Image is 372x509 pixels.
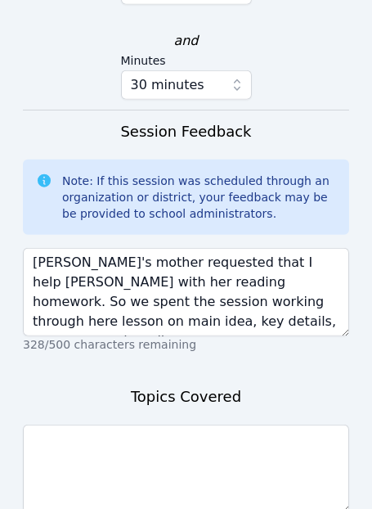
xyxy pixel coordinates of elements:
button: 30 minutes [121,70,252,100]
h3: Topics Covered [131,385,241,408]
p: 328/500 characters remaining [23,336,349,353]
div: and [173,31,198,51]
h3: Session Feedback [120,120,251,143]
span: 30 minutes [131,75,204,95]
label: Minutes [121,51,252,70]
div: Note: If this session was scheduled through an organization or district, your feedback may be be ... [62,173,336,222]
textarea: [PERSON_NAME]'s mother requested that I help [PERSON_NAME] with her reading homework. So we spent... [23,248,349,336]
